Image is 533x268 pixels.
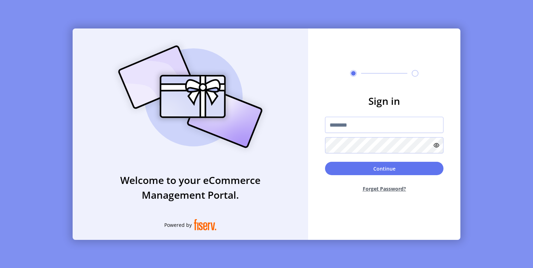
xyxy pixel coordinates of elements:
[73,173,308,202] h3: Welcome to your eCommerce Management Portal.
[164,221,192,229] span: Powered by
[108,38,273,156] img: card_Illustration.svg
[325,162,443,175] button: Continue
[325,94,443,108] h3: Sign in
[325,179,443,198] button: Forget Password?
